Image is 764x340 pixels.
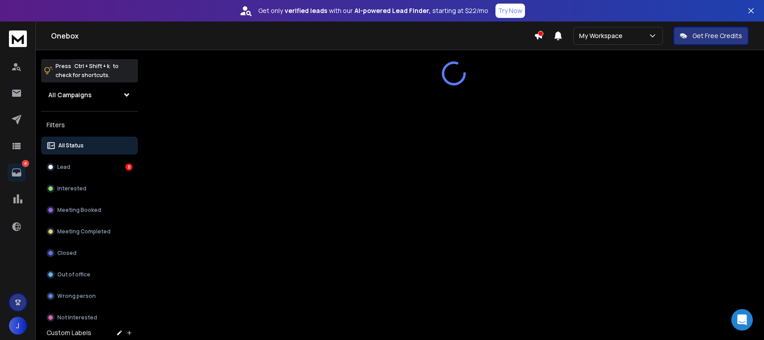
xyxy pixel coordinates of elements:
img: logo [9,30,27,47]
p: Interested [57,185,86,192]
button: Not Interested [41,309,138,327]
a: 8 [8,164,26,181]
strong: AI-powered Lead Finder, [354,6,431,15]
button: Get Free Credits [674,27,748,45]
p: Get Free Credits [692,31,742,40]
button: Lead8 [41,158,138,176]
button: Closed [41,244,138,262]
h1: All Campaigns [48,90,92,99]
button: All Status [41,137,138,155]
p: Meeting Completed [57,228,111,235]
p: 8 [22,160,29,167]
div: 8 [125,164,132,171]
button: Try Now [495,4,525,18]
p: Try Now [498,6,522,15]
p: Get only with our starting at $22/mo [258,6,488,15]
h1: Onebox [51,30,534,41]
p: Not Interested [57,314,97,321]
button: Out of office [41,266,138,284]
div: Open Intercom Messenger [731,309,753,331]
p: Out of office [57,271,90,278]
h3: Filters [41,119,138,131]
p: My Workspace [579,31,626,40]
button: All Campaigns [41,86,138,104]
span: Ctrl + Shift + k [73,61,111,71]
button: Wrong person [41,287,138,305]
button: J [9,317,27,335]
p: Wrong person [57,293,96,300]
p: Meeting Booked [57,207,101,214]
p: Lead [57,164,70,171]
p: Press to check for shortcuts. [55,62,119,80]
button: Interested [41,180,138,198]
h3: Custom Labels [47,328,91,337]
p: Closed [57,250,77,257]
p: All Status [58,142,84,149]
button: Meeting Completed [41,223,138,241]
strong: verified leads [285,6,327,15]
button: Meeting Booked [41,201,138,219]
